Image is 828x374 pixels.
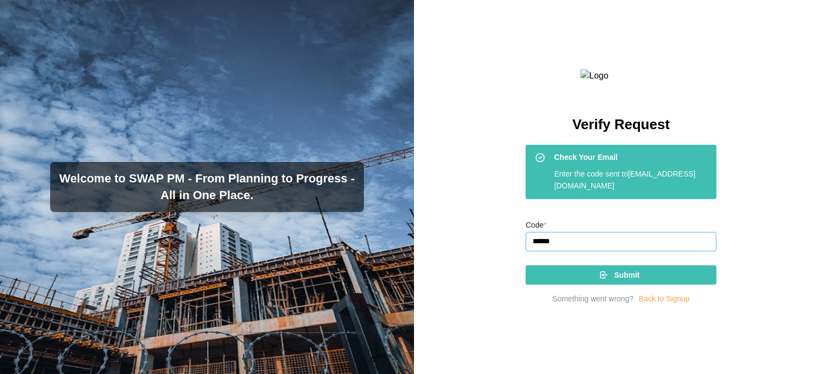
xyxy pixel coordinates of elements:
span: Check Your Email [554,152,618,164]
label: Code [526,220,547,231]
h2: Verify Request [572,115,670,134]
h3: Welcome to SWAP PM - From Planning to Progress - All in One Place. [59,171,355,204]
span: Submit [614,266,639,284]
div: Enter the code sent to [EMAIL_ADDRESS][DOMAIN_NAME] [554,168,709,192]
div: Something went wrong? [553,293,633,305]
button: Submit [526,265,716,285]
a: Back to Signup [639,293,689,305]
img: Logo [581,69,661,83]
